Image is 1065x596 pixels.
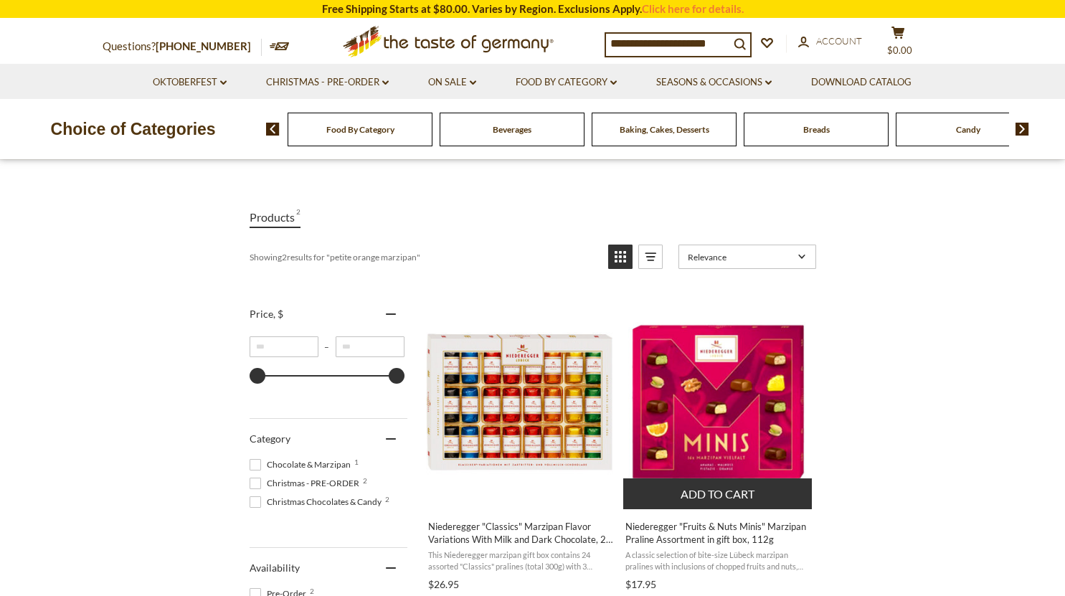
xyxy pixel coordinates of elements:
[798,34,862,49] a: Account
[250,562,300,574] span: Availability
[623,307,813,497] img: Niederegger "Fruits & Nuts Minis" Marzipan Praline Assortment in gift box, 112g
[656,75,772,90] a: Seasons & Occasions
[956,124,980,135] a: Candy
[250,477,364,490] span: Christmas - PRE-ORDER
[625,549,811,572] span: A classic selection of bite-size Lübeck marzipan pralines with inclusions of chopped fruits and n...
[310,587,314,595] span: 2
[678,245,816,269] a: Sort options
[266,75,389,90] a: Christmas - PRE-ORDER
[250,496,386,509] span: Christmas Chocolates & Candy
[250,458,355,471] span: Chocolate & Marzipan
[296,207,300,227] span: 2
[354,458,359,465] span: 1
[625,578,656,590] span: $17.95
[642,2,744,15] a: Click here for details.
[516,75,617,90] a: Food By Category
[811,75,912,90] a: Download Catalog
[620,124,709,135] a: Baking, Cakes, Desserts
[608,245,633,269] a: View grid mode
[623,478,812,509] button: Add to cart
[623,294,813,595] a: Niederegger
[250,336,318,357] input: Minimum value
[428,520,614,546] span: Niederegger "Classics" Marzipan Flavor Variations With Milk and Dark Chocolate, 24 pc., 10.5 oz
[250,432,290,445] span: Category
[887,44,912,56] span: $0.00
[153,75,227,90] a: Oktoberfest
[1016,123,1029,136] img: next arrow
[816,35,862,47] span: Account
[426,307,616,497] img: Niederegger "Classics" Marzipan Flavor Variations With Milk and Dark Chocolate, 24 pc., 10.5 oz
[318,341,336,352] span: –
[638,245,663,269] a: View list mode
[250,207,300,228] a: View Products Tab
[493,124,531,135] a: Beverages
[428,578,459,590] span: $26.95
[428,549,614,572] span: This Niederegger marzipan gift box contains 24 assorted "Classics" pralines (total 300g) with 3 p...
[803,124,830,135] a: Breads
[426,294,616,595] a: Niederegger
[336,336,404,357] input: Maximum value
[877,26,920,62] button: $0.00
[363,477,367,484] span: 2
[250,308,283,320] span: Price
[273,308,283,320] span: , $
[266,123,280,136] img: previous arrow
[688,252,793,262] span: Relevance
[428,75,476,90] a: On Sale
[282,252,287,262] b: 2
[326,124,394,135] a: Food By Category
[385,496,389,503] span: 2
[250,245,597,269] div: Showing results for " "
[625,520,811,546] span: Niederegger "Fruits & Nuts Minis" Marzipan Praline Assortment in gift box, 112g
[156,39,251,52] a: [PHONE_NUMBER]
[103,37,262,56] p: Questions?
